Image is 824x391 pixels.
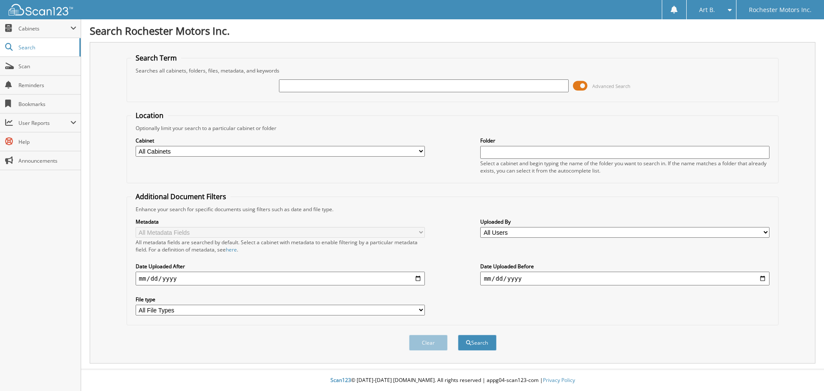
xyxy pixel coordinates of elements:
label: Folder [480,137,769,144]
legend: Additional Document Filters [131,192,230,201]
span: Advanced Search [592,83,630,89]
legend: Search Term [131,53,181,63]
label: Date Uploaded Before [480,263,769,270]
label: Date Uploaded After [136,263,425,270]
label: Uploaded By [480,218,769,225]
span: Art B. [699,7,715,12]
span: Search [18,44,75,51]
button: Clear [409,335,448,351]
input: start [136,272,425,285]
h1: Search Rochester Motors Inc. [90,24,815,38]
div: Optionally limit your search to a particular cabinet or folder [131,124,774,132]
div: © [DATE]-[DATE] [DOMAIN_NAME]. All rights reserved | appg04-scan123-com | [81,370,824,391]
span: Scan [18,63,76,70]
span: Announcements [18,157,76,164]
iframe: Chat Widget [781,350,824,391]
a: Privacy Policy [543,376,575,384]
label: File type [136,296,425,303]
img: scan123-logo-white.svg [9,4,73,15]
a: here [226,246,237,253]
div: Searches all cabinets, folders, files, metadata, and keywords [131,67,774,74]
span: User Reports [18,119,70,127]
div: Select a cabinet and begin typing the name of the folder you want to search in. If the name match... [480,160,769,174]
legend: Location [131,111,168,120]
label: Cabinet [136,137,425,144]
span: Bookmarks [18,100,76,108]
button: Search [458,335,497,351]
input: end [480,272,769,285]
div: Enhance your search for specific documents using filters such as date and file type. [131,206,774,213]
span: Rochester Motors Inc. [749,7,812,12]
span: Scan123 [330,376,351,384]
span: Reminders [18,82,76,89]
span: Cabinets [18,25,70,32]
span: Help [18,138,76,145]
label: Metadata [136,218,425,225]
div: All metadata fields are searched by default. Select a cabinet with metadata to enable filtering b... [136,239,425,253]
